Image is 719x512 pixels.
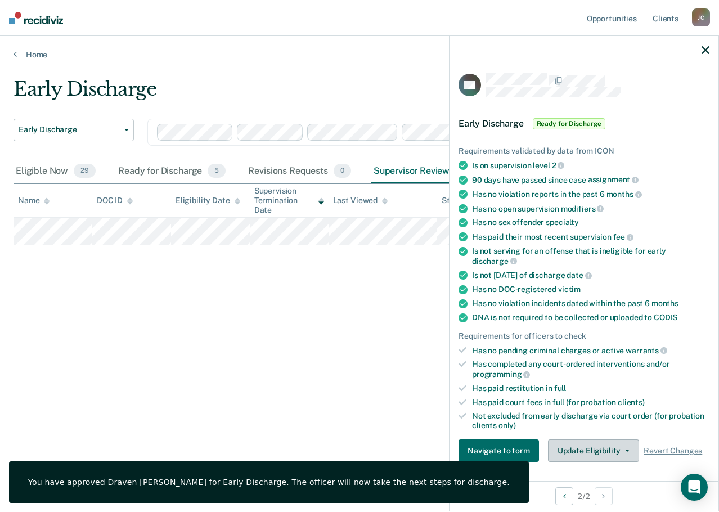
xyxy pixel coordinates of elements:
[472,232,709,242] div: Has paid their most recent supervision
[18,196,50,205] div: Name
[28,477,510,487] div: You have approved Draven [PERSON_NAME] for Early Discharge. The officer will now take the next st...
[546,218,579,227] span: specialty
[472,345,709,356] div: Has no pending criminal charges or active
[588,175,639,184] span: assignment
[14,78,660,110] div: Early Discharge
[554,384,566,393] span: full
[9,12,63,24] img: Recidiviz
[450,106,718,142] div: Early DischargeReady for Discharge
[558,285,581,294] span: victim
[459,118,524,129] span: Early Discharge
[97,196,133,205] div: DOC ID
[459,480,709,489] dt: Supervision
[561,204,604,213] span: modifiers
[14,159,98,184] div: Eligible Now
[459,439,543,462] a: Navigate to form link
[613,232,633,241] span: fee
[533,118,606,129] span: Ready for Discharge
[254,186,324,214] div: Supervision Termination Date
[459,146,709,156] div: Requirements validated by data from ICON
[472,204,709,214] div: Has no open supervision
[19,125,120,134] span: Early Discharge
[472,160,709,170] div: Is on supervision level
[472,246,709,266] div: Is not serving for an offense that is ineligible for early
[472,384,709,393] div: Has paid restitution in
[459,331,709,341] div: Requirements for officers to check
[472,313,709,322] div: DNA is not required to be collected or uploaded to
[548,439,639,462] button: Update Eligibility
[472,175,709,185] div: 90 days have passed since case
[246,159,353,184] div: Revisions Requests
[626,346,667,355] span: warrants
[334,164,351,178] span: 0
[472,218,709,227] div: Has no sex offender
[567,271,591,280] span: date
[472,189,709,199] div: Has no violation reports in the past 6
[681,474,708,501] div: Open Intercom Messenger
[208,164,226,178] span: 5
[14,50,705,60] a: Home
[472,299,709,308] div: Has no violation incidents dated within the past 6
[498,421,516,430] span: only)
[651,299,678,308] span: months
[450,481,718,511] div: 2 / 2
[472,285,709,294] div: Has no DOC-registered
[606,190,642,199] span: months
[644,446,702,456] span: Revert Changes
[371,159,474,184] div: Supervisor Review
[472,370,530,379] span: programming
[654,313,677,322] span: CODIS
[555,487,573,505] button: Previous Opportunity
[176,196,240,205] div: Eligibility Date
[595,487,613,505] button: Next Opportunity
[459,439,539,462] button: Navigate to form
[552,161,565,170] span: 2
[472,257,517,266] span: discharge
[472,270,709,280] div: Is not [DATE] of discharge
[74,164,96,178] span: 29
[116,159,228,184] div: Ready for Discharge
[618,398,645,407] span: clients)
[472,398,709,407] div: Has paid court fees in full (for probation
[442,196,466,205] div: Status
[692,8,710,26] div: J C
[333,196,388,205] div: Last Viewed
[472,411,709,430] div: Not excluded from early discharge via court order (for probation clients
[472,360,709,379] div: Has completed any court-ordered interventions and/or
